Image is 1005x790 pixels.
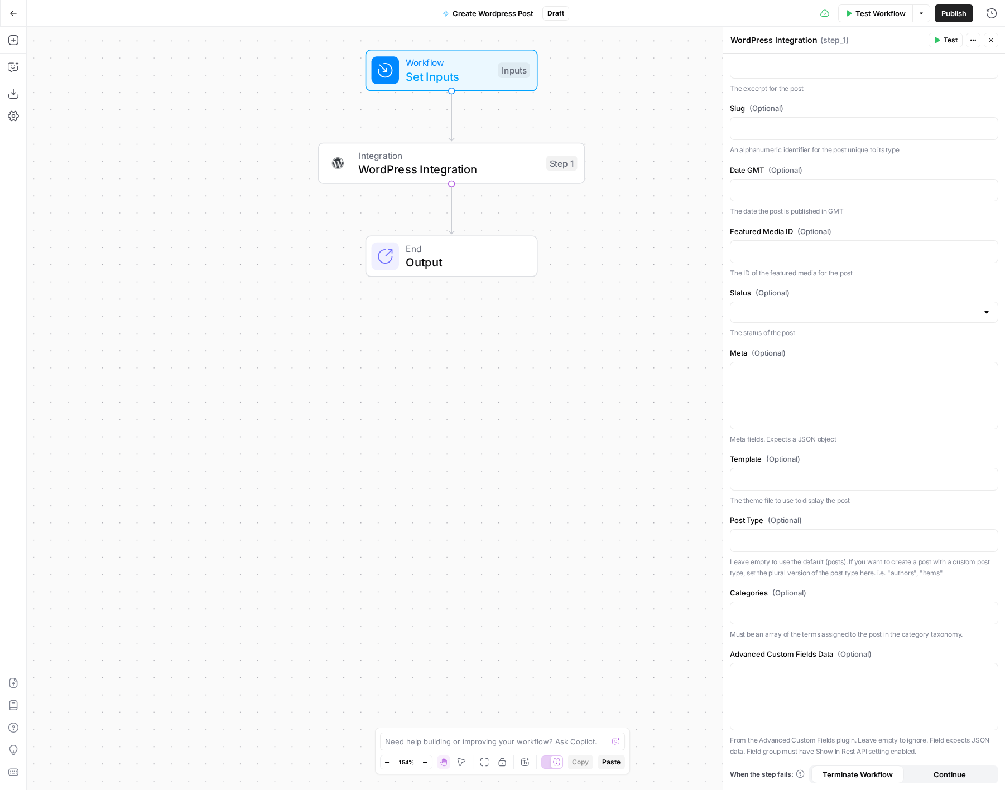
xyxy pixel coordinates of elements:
label: Post Type [730,515,998,526]
p: Must be an array of the terms assigned to the post in the category taxonomy. [730,629,998,640]
p: From the Advanced Custom Fields plugin. Leave empty to ignore. Field expects JSON data. Field gro... [730,735,998,757]
g: Edge from start to step_1 [449,91,454,141]
button: Paste [598,755,625,769]
span: (Optional) [752,347,786,358]
p: The status of the post [730,327,998,338]
span: Publish [941,8,966,19]
button: Copy [568,755,593,769]
label: Slug [730,103,998,114]
div: EndOutput [318,235,585,277]
span: Set Inputs [406,67,491,85]
button: Continue [904,765,997,783]
span: Test Workflow [855,8,906,19]
span: ( step_1 ) [820,35,849,46]
g: Edge from step_1 to end [449,184,454,234]
span: Terminate Workflow [823,769,893,780]
span: (Optional) [838,648,872,660]
textarea: WordPress Integration [730,35,818,46]
span: (Optional) [797,226,831,237]
p: The ID of the featured media for the post [730,268,998,279]
span: Integration [358,149,539,163]
label: Categories [730,587,998,598]
p: The excerpt for the post [730,83,998,94]
label: Featured Media ID [730,226,998,237]
p: Meta fields. Expects a JSON object [730,434,998,445]
span: Continue [934,769,966,780]
span: WordPress Integration [358,161,539,178]
span: Test [944,35,958,45]
button: Publish [935,4,973,22]
div: Inputs [498,62,530,78]
a: When the step fails: [730,769,805,779]
span: Workflow [406,56,491,70]
p: Leave empty to use the default (posts). If you want to create a post with a custom post type, set... [730,556,998,578]
p: The date the post is published in GMT [730,206,998,217]
span: Draft [547,8,564,18]
div: WorkflowSet InputsInputs [318,50,585,91]
label: Meta [730,347,998,358]
span: (Optional) [766,453,800,464]
label: Template [730,453,998,464]
p: The theme file to use to display the post [730,495,998,506]
div: IntegrationWordPress IntegrationStep 1 [318,143,585,184]
button: Test [929,33,963,47]
span: (Optional) [768,164,802,176]
span: End [406,241,523,255]
span: (Optional) [756,287,790,298]
p: An alphanumeric identifier for the post unique to its type [730,144,998,156]
label: Date GMT [730,164,998,176]
img: WordPress%20logotype.png [329,154,347,172]
span: Create Wordpress Post [453,8,533,19]
label: Status [730,287,998,298]
span: (Optional) [749,103,783,114]
span: (Optional) [768,515,802,526]
span: Copy [572,757,589,767]
button: Test Workflow [838,4,912,22]
button: Create Wordpress Post [436,4,540,22]
div: Step 1 [546,156,578,171]
label: Advanced Custom Fields Data [730,648,998,660]
span: Output [406,254,523,271]
span: 154% [398,758,414,767]
span: (Optional) [772,587,806,598]
span: Paste [602,757,621,767]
